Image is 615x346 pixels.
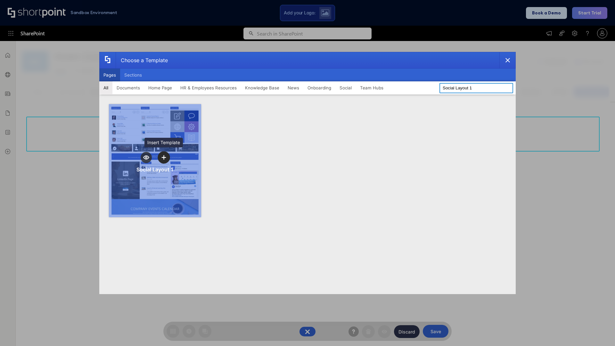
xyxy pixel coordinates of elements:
[136,166,173,173] div: Social Layout 1
[144,81,176,94] button: Home Page
[120,69,146,81] button: Sections
[303,81,335,94] button: Onboarding
[356,81,388,94] button: Team Hubs
[583,315,615,346] iframe: Chat Widget
[335,81,356,94] button: Social
[99,52,516,294] div: template selector
[283,81,303,94] button: News
[99,81,112,94] button: All
[99,69,120,81] button: Pages
[439,83,513,93] input: Search
[112,81,144,94] button: Documents
[116,52,168,68] div: Choose a Template
[176,81,241,94] button: HR & Employees Resources
[241,81,283,94] button: Knowledge Base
